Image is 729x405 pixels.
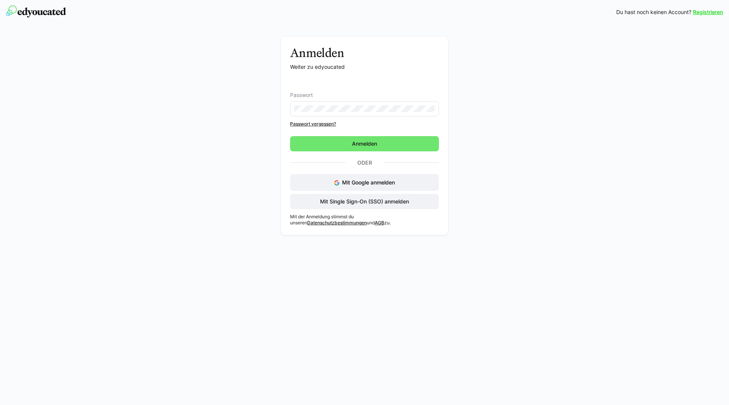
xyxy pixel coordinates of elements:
button: Anmelden [290,136,439,151]
a: Passwort vergessen? [290,121,439,127]
img: edyoucated [6,5,66,17]
span: Mit Google anmelden [342,179,395,186]
p: Mit der Anmeldung stimmst du unseren und zu. [290,214,439,226]
span: Passwort [290,92,313,98]
span: Du hast noch keinen Account? [616,8,691,16]
p: Oder [346,157,383,168]
span: Anmelden [351,140,378,148]
button: Mit Google anmelden [290,174,439,191]
p: Weiter zu edyoucated [290,63,439,71]
a: Datenschutzbestimmungen [307,220,367,226]
a: Registrieren [693,8,723,16]
button: Mit Single Sign-On (SSO) anmelden [290,194,439,209]
a: AGB [375,220,384,226]
h3: Anmelden [290,46,439,60]
span: Mit Single Sign-On (SSO) anmelden [319,198,410,205]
